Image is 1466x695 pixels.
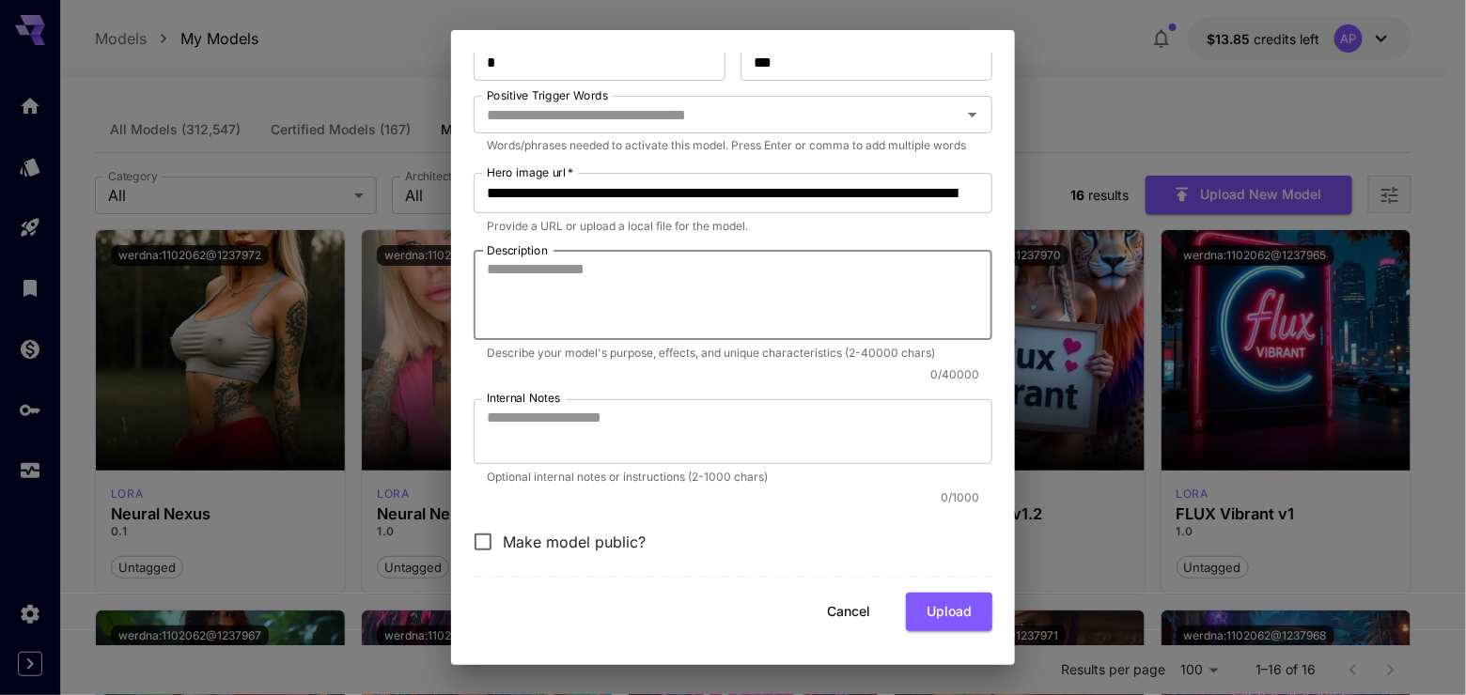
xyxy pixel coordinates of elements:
p: Describe your model's purpose, effects, and unique characteristics (2-40000 chars) [487,344,979,363]
button: Open [959,101,986,128]
p: Optional internal notes or instructions (2-1000 chars) [487,468,979,486]
p: Provide a URL or upload a local file for the model. [487,217,979,236]
button: Cancel [806,593,891,631]
label: Description [487,242,548,258]
p: 0 / 1000 [474,488,979,507]
label: Positive Trigger Words [487,87,608,103]
label: Hero image url [487,164,573,180]
span: Make model public? [503,531,646,553]
p: 0 / 40000 [474,365,979,384]
button: Upload [906,593,992,631]
p: Words/phrases needed to activate this model. Press Enter or comma to add multiple words [487,136,979,155]
label: Internal Notes [487,391,560,407]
